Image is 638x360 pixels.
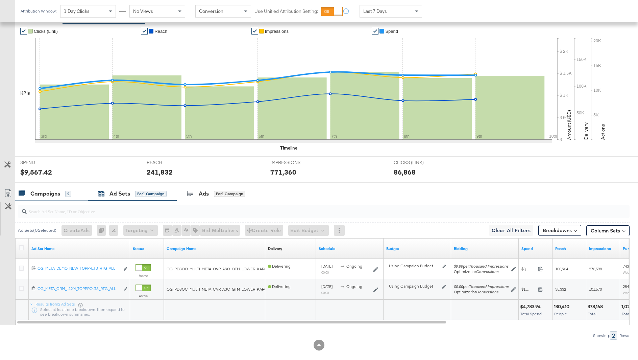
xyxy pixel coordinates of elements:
span: 1 Day Clicks [64,8,90,14]
span: [DATE] [321,264,333,269]
span: OG_PDSOC_MULTI_META_CVR_ASC_GTM_LOWER_KARGO_Test_BAU [167,266,289,271]
div: Showing: [593,333,610,338]
a: Your campaign name. [167,246,263,251]
div: OG_META_CRM_L12M_TOPPRO...TS_RTG_ALL [38,286,120,291]
div: 2 [65,191,71,197]
div: Campaigns [30,190,60,198]
a: OG_META_DEMO_NEW_TOPPR...TS_RTG_ALL [38,266,120,273]
sub: 00:00 [321,270,329,274]
div: 86,868 [394,167,416,177]
div: 241,832 [147,167,173,177]
span: Clear All Filters [492,226,531,235]
div: $4,783.94 [520,303,543,310]
text: Actions [600,124,606,140]
span: 276,598 [589,266,602,271]
span: 101,570 [589,287,602,292]
span: CLICKS (LINK) [394,159,444,166]
span: People [554,311,567,316]
span: Spend [385,29,398,34]
span: per [454,284,509,289]
em: $0.00 [454,284,463,289]
span: $3,448.99 [521,266,535,271]
button: Column Sets [586,225,630,236]
span: IMPRESSIONS [270,159,321,166]
a: ✔ [372,28,378,35]
button: Breakdowns [538,225,581,236]
a: The number of times your ad was served. On mobile apps an ad is counted as served the first time ... [589,246,617,251]
span: 284 [623,284,629,289]
button: Clear All Filters [489,225,533,236]
div: Optimize for [454,289,509,295]
label: Use Unified Attribution Setting: [254,8,318,15]
em: Thousand Impressions [469,264,509,269]
span: REACH [147,159,197,166]
div: Using Campaign Budget [389,284,441,289]
div: Ads [199,190,209,198]
span: OG_PDSOC_MULTI_META_CVR_ASC_GTM_LOWER_KARGO_Test_BAU [167,287,289,292]
a: ✔ [20,28,27,35]
div: 771,360 [270,167,296,177]
a: The number of people your ad was served to. [555,246,584,251]
span: 35,332 [555,287,566,292]
span: ongoing [346,284,362,289]
a: Your Ad Set name. [31,246,127,251]
span: Total Spend [520,311,542,316]
span: 743 [623,264,629,269]
a: OG_META_CRM_L12M_TOPPRO...TS_RTG_ALL [38,286,120,293]
input: Search Ad Set Name, ID or Objective [27,202,573,215]
div: 0 [97,225,109,236]
div: 2 [610,331,617,340]
span: Impressions [265,29,289,34]
div: $9,567.42 [20,167,52,177]
span: Last 7 Days [363,8,387,14]
a: Shows your bid and optimisation settings for this Ad Set. [454,246,516,251]
label: Active [136,273,151,278]
span: $1,334.95 [521,287,535,292]
span: Clicks (Link) [34,29,58,34]
div: KPIs [20,90,30,96]
div: 378,168 [588,303,605,310]
span: Delivering [268,264,291,269]
a: ✔ [251,28,258,35]
span: Delivering [268,284,291,289]
text: Amount (USD) [566,110,572,140]
div: Rows [619,333,630,338]
a: The total amount spent to date. [521,246,550,251]
a: Reflects the ability of your Ad Set to achieve delivery based on ad states, schedule and budget. [268,246,282,251]
span: ongoing [346,264,362,269]
text: Delivery [583,122,589,140]
span: Total [588,311,596,316]
span: 100,964 [555,266,568,271]
span: [DATE] [321,284,333,289]
a: ✔ [141,28,148,35]
span: Conversion [199,8,223,14]
div: Using Campaign Budget [389,263,441,269]
span: No Views [133,8,153,14]
div: Ad Sets [109,190,130,198]
sub: 00:00 [321,291,329,295]
div: Timeline [280,145,297,151]
div: for 1 Campaign [135,191,167,197]
em: Conversions [476,289,498,294]
em: $0.00 [454,264,463,269]
a: Shows when your Ad Set is scheduled to deliver. [319,246,381,251]
div: Delivery [268,246,282,251]
div: for 1 Campaign [214,191,245,197]
div: Attribution Window: [20,9,57,14]
span: Reach [154,29,167,34]
span: per [454,264,509,269]
div: Optimize for [454,269,509,274]
em: Conversions [476,269,498,274]
a: Shows the current budget of Ad Set. [386,246,448,251]
em: Thousand Impressions [469,284,509,289]
label: Active [136,294,151,298]
div: OG_META_DEMO_NEW_TOPPR...TS_RTG_ALL [38,266,120,271]
span: SPEND [20,159,71,166]
div: Ad Sets ( 0 Selected) [18,227,56,233]
span: Total [622,311,630,316]
div: 130,410 [554,303,571,310]
a: Shows the current state of your Ad Set. [133,246,161,251]
div: 1,027 [621,303,634,310]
